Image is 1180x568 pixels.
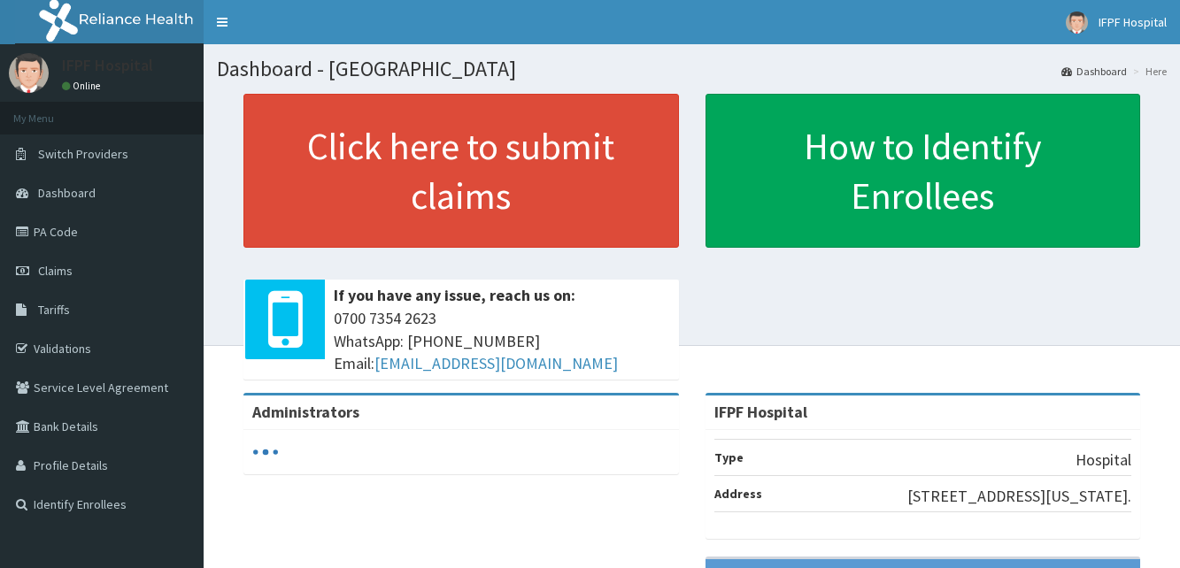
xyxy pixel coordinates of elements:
[1129,64,1167,79] li: Here
[1066,12,1088,34] img: User Image
[334,285,575,305] b: If you have any issue, reach us on:
[714,449,744,465] b: Type
[252,439,279,465] svg: audio-loading
[1061,64,1127,79] a: Dashboard
[334,307,670,375] span: 0700 7354 2623 WhatsApp: [PHONE_NUMBER] Email:
[62,58,153,73] p: IFPF Hospital
[1099,14,1167,30] span: IFPF Hospital
[243,94,679,248] a: Click here to submit claims
[38,146,128,162] span: Switch Providers
[252,402,359,422] b: Administrators
[907,485,1131,508] p: [STREET_ADDRESS][US_STATE].
[374,353,618,373] a: [EMAIL_ADDRESS][DOMAIN_NAME]
[714,486,762,502] b: Address
[714,402,807,422] strong: IFPF Hospital
[38,263,73,279] span: Claims
[217,58,1167,81] h1: Dashboard - [GEOGRAPHIC_DATA]
[38,185,96,201] span: Dashboard
[1076,449,1131,472] p: Hospital
[62,80,104,92] a: Online
[706,94,1141,248] a: How to Identify Enrollees
[9,53,49,93] img: User Image
[38,302,70,318] span: Tariffs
